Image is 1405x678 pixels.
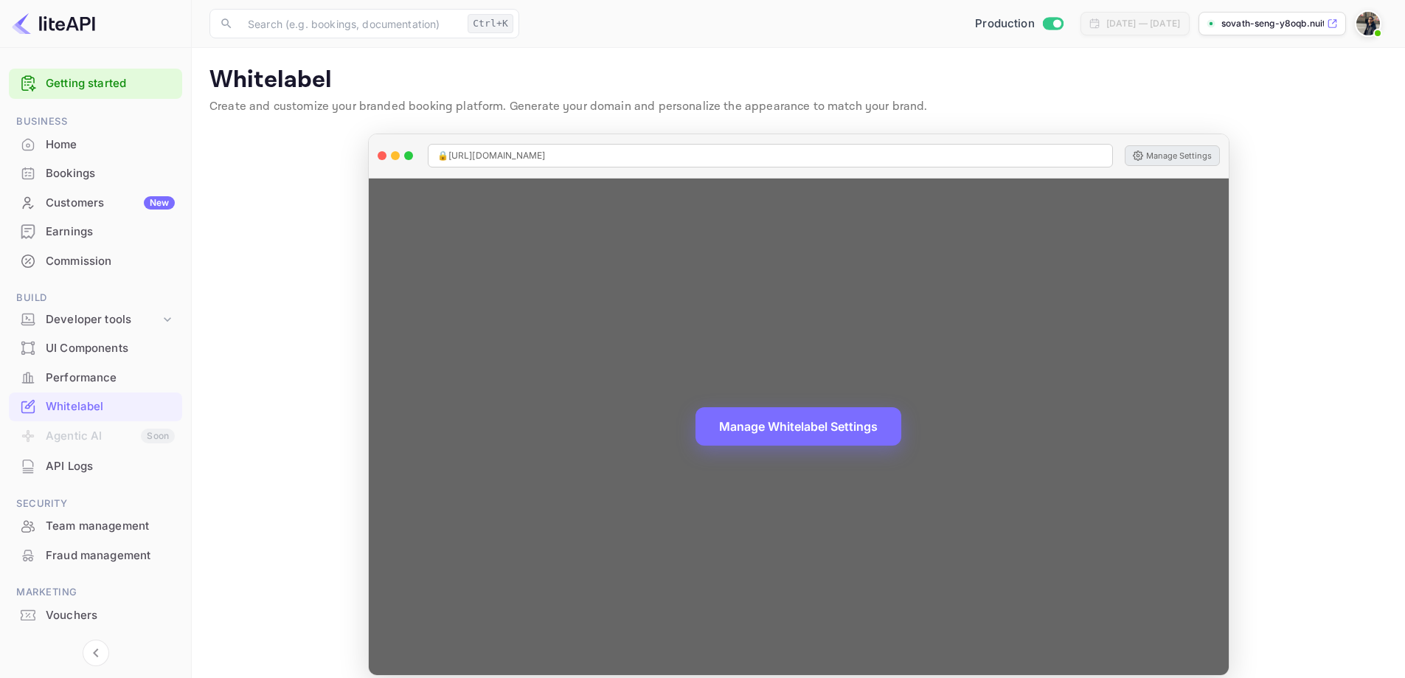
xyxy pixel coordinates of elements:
div: Developer tools [9,307,182,333]
div: Customers [46,195,175,212]
div: Fraud management [9,542,182,570]
a: Getting started [46,75,175,92]
img: Sovath Seng [1356,12,1380,35]
div: Team management [46,518,175,535]
a: CustomersNew [9,189,182,216]
span: Production [975,15,1035,32]
a: Whitelabel [9,392,182,420]
button: Manage Settings [1125,145,1220,166]
a: Commission [9,247,182,274]
p: Whitelabel [209,66,1387,95]
input: Search (e.g. bookings, documentation) [239,9,462,38]
div: Vouchers [46,607,175,624]
span: Build [9,290,182,306]
div: Home [9,131,182,159]
button: Manage Whitelabel Settings [695,407,901,446]
div: Bookings [46,165,175,182]
div: Getting started [9,69,182,99]
a: Earnings [9,218,182,245]
div: Whitelabel [46,398,175,415]
a: Fraud management [9,542,182,569]
span: Business [9,114,182,130]
div: Performance [46,370,175,387]
a: Team management [9,512,182,539]
span: Marketing [9,584,182,601]
img: LiteAPI logo [12,12,95,35]
div: Switch to Sandbox mode [969,15,1069,32]
div: Earnings [9,218,182,246]
div: Ctrl+K [468,14,513,33]
p: Create and customize your branded booking platform. Generate your domain and personalize the appe... [209,98,1387,116]
div: Bookings [9,159,182,188]
div: Developer tools [46,311,160,328]
p: sovath-seng-y8oqb.nuit... [1221,17,1324,30]
div: Fraud management [46,547,175,564]
div: CustomersNew [9,189,182,218]
div: [DATE] — [DATE] [1106,17,1180,30]
div: UI Components [9,334,182,363]
div: Commission [9,247,182,276]
div: Home [46,136,175,153]
div: API Logs [46,458,175,475]
span: 🔒 [URL][DOMAIN_NAME] [437,149,546,162]
div: Vouchers [9,601,182,630]
div: UI Components [46,340,175,357]
a: Bookings [9,159,182,187]
div: Performance [9,364,182,392]
button: Collapse navigation [83,640,109,666]
span: Security [9,496,182,512]
a: Vouchers [9,601,182,629]
a: UI Components [9,334,182,362]
a: Home [9,131,182,158]
a: Performance [9,364,182,391]
div: Team management [9,512,182,541]
div: New [144,196,175,210]
div: Whitelabel [9,392,182,421]
div: API Logs [9,452,182,481]
div: Commission [46,253,175,270]
a: API Logs [9,452,182,480]
div: Earnings [46,224,175,241]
